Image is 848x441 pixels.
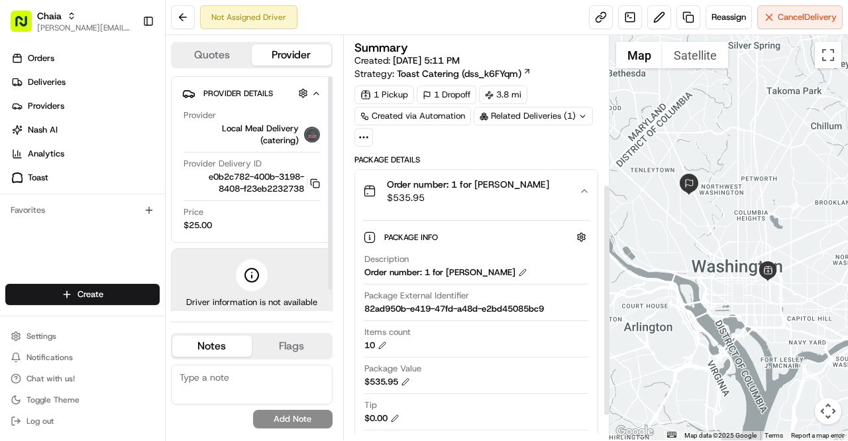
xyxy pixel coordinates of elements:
button: Toggle fullscreen view [815,42,841,68]
span: [DATE] 5:11 PM [393,54,460,66]
img: Google [613,423,657,440]
button: Notes [172,336,252,357]
button: CancelDelivery [757,5,843,29]
button: Notifications [5,348,160,367]
a: Terms [765,432,783,439]
span: Toggle Theme [26,395,79,405]
button: Quotes [172,44,252,66]
a: Created via Automation [354,107,471,125]
button: Settings [5,327,160,346]
span: Providers [28,100,64,112]
span: $25.00 [184,220,212,231]
div: Favorites [5,200,160,221]
div: $0.00 [364,412,399,424]
button: Provider Details [182,82,321,104]
a: Deliveries [5,72,165,93]
span: Cancel Delivery [778,11,837,23]
div: Package Details [354,155,598,165]
button: Chat with us! [5,369,160,388]
div: 10 [364,340,387,351]
div: Related Deliveries (1) [474,107,593,125]
a: Report a map error [791,432,844,439]
button: Show satellite imagery [662,42,728,68]
span: Log out [26,416,54,426]
span: Items count [364,326,411,338]
a: Toast [5,167,165,188]
a: Providers [5,95,165,117]
span: Order number: 1 for [PERSON_NAME] [387,178,549,191]
a: Analytics [5,143,165,164]
span: Create [78,288,103,300]
div: Order number: 1 for [PERSON_NAME] [364,267,527,279]
span: Package External Identifier [364,290,469,302]
span: Package Info [384,232,441,243]
button: Log out [5,412,160,430]
button: Reassign [706,5,752,29]
button: Keyboard shortcuts [667,432,676,438]
span: Tip [364,399,377,411]
span: Deliveries [28,76,66,88]
span: $535.95 [387,191,549,204]
span: Map data ©2025 Google [684,432,757,439]
span: Driver information is not available yet. [182,296,321,320]
button: Order number: 1 for [PERSON_NAME]$535.95 [355,170,598,212]
div: 82ad950b-e419-47fd-a48d-e2bd45085bc9 [364,303,544,315]
button: Provider [252,44,331,66]
div: 1 Pickup [354,86,414,104]
span: Description [364,253,409,265]
span: Settings [26,331,56,342]
a: Orders [5,48,165,69]
div: 1 Dropoff [417,86,476,104]
span: Nash AI [28,124,58,136]
button: Chaia [37,9,62,23]
button: Map camera controls [815,398,841,424]
button: Chaia[PERSON_NAME][EMAIL_ADDRESS][DOMAIN_NAME] [5,5,137,37]
span: Provider Delivery ID [184,158,262,170]
a: Nash AI [5,119,165,141]
span: Provider [184,109,216,121]
div: Strategy: [354,67,531,80]
h3: Summary [354,42,408,54]
a: Open this area in Google Maps (opens a new window) [613,423,657,440]
button: Toggle Theme [5,391,160,409]
img: Toast logo [12,172,23,182]
img: lmd_logo.png [304,127,320,143]
button: Flags [252,336,331,357]
span: Local Meal Delivery (catering) [184,123,299,147]
span: Analytics [28,148,64,160]
span: Chat with us! [26,373,75,384]
button: [PERSON_NAME][EMAIL_ADDRESS][DOMAIN_NAME] [37,23,132,33]
span: Toast [28,172,48,184]
button: Create [5,284,160,305]
span: Package Value [364,363,421,375]
span: Notifications [26,352,73,363]
span: Created: [354,54,460,67]
a: Toast Catering (dss_k6FYqm) [397,67,531,80]
button: Show street map [616,42,662,68]
span: Toast Catering (dss_k6FYqm) [397,67,521,80]
span: Reassign [712,11,746,23]
span: Orders [28,52,54,64]
button: e0b2c782-400b-3198-8408-f23eb2232738 [184,171,320,195]
div: 3.8 mi [479,86,527,104]
span: Price [184,206,203,218]
div: $535.95 [364,376,410,388]
span: Provider Details [203,88,273,99]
